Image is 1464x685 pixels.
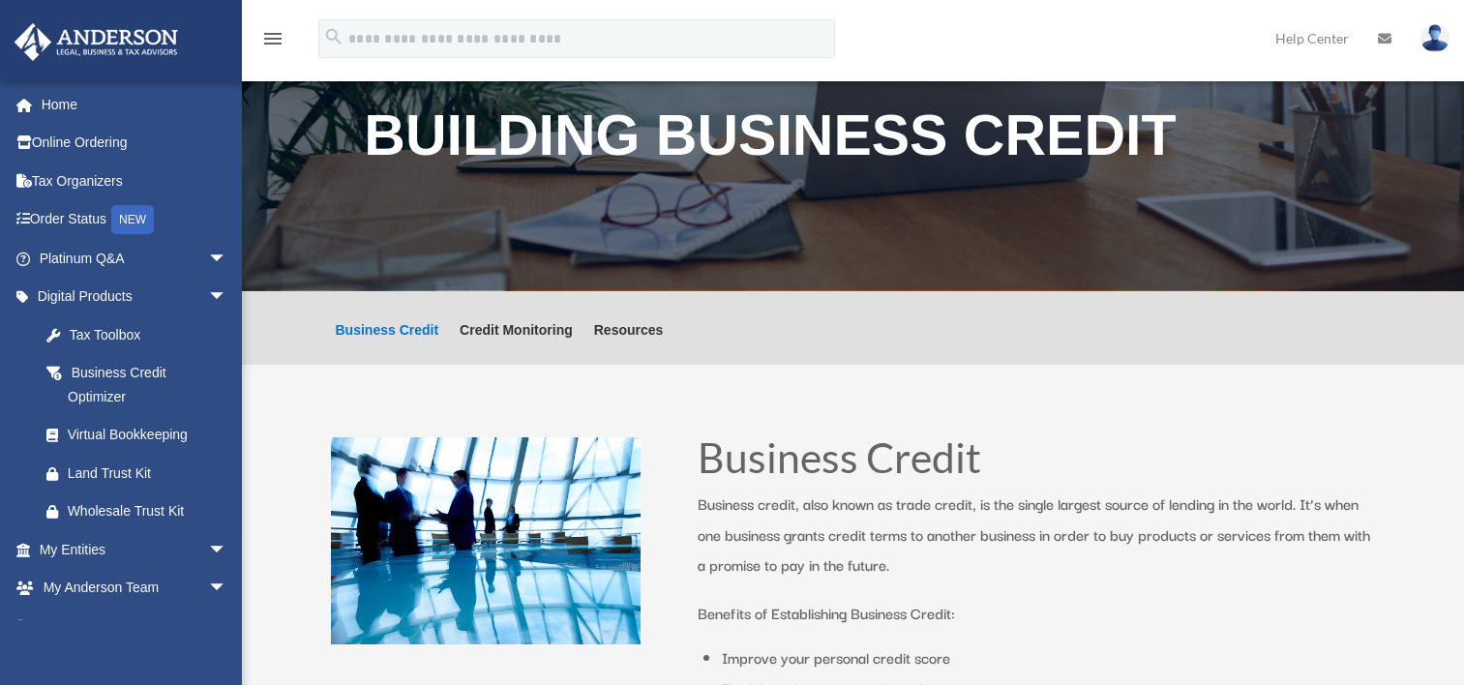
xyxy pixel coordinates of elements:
[9,23,184,61] img: Anderson Advisors Platinum Portal
[594,323,664,365] a: Resources
[27,315,256,354] a: Tax Toolbox
[14,239,256,278] a: Platinum Q&Aarrow_drop_down
[698,489,1375,598] p: Business credit, also known as trade credit, is the single largest source of lending in the world...
[460,323,573,365] a: Credit Monitoring
[14,200,256,240] a: Order StatusNEW
[14,569,256,608] a: My Anderson Teamarrow_drop_down
[14,607,256,645] a: My Documentsarrow_drop_down
[68,423,232,447] div: Virtual Bookkeeping
[698,598,1375,629] p: Benefits of Establishing Business Credit:
[68,323,232,347] div: Tax Toolbox
[208,569,247,609] span: arrow_drop_down
[14,278,256,316] a: Digital Productsarrow_drop_down
[14,530,256,569] a: My Entitiesarrow_drop_down
[68,499,232,523] div: Wholesale Trust Kit
[208,607,247,646] span: arrow_drop_down
[323,26,344,47] i: search
[336,323,439,365] a: Business Credit
[364,107,1341,174] h1: Building Business Credit
[261,34,284,50] a: menu
[27,354,247,416] a: Business Credit Optimizer
[208,530,247,570] span: arrow_drop_down
[14,124,256,163] a: Online Ordering
[111,205,154,234] div: NEW
[27,492,256,531] a: Wholesale Trust Kit
[14,85,256,124] a: Home
[331,437,641,644] img: business people talking in office
[208,278,247,317] span: arrow_drop_down
[14,162,256,200] a: Tax Organizers
[261,27,284,50] i: menu
[27,416,256,455] a: Virtual Bookkeeping
[1420,24,1449,52] img: User Pic
[68,462,232,486] div: Land Trust Kit
[722,642,1375,673] li: Improve your personal credit score
[698,437,1375,489] h1: Business Credit
[27,454,256,492] a: Land Trust Kit
[68,361,223,408] div: Business Credit Optimizer
[208,239,247,279] span: arrow_drop_down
